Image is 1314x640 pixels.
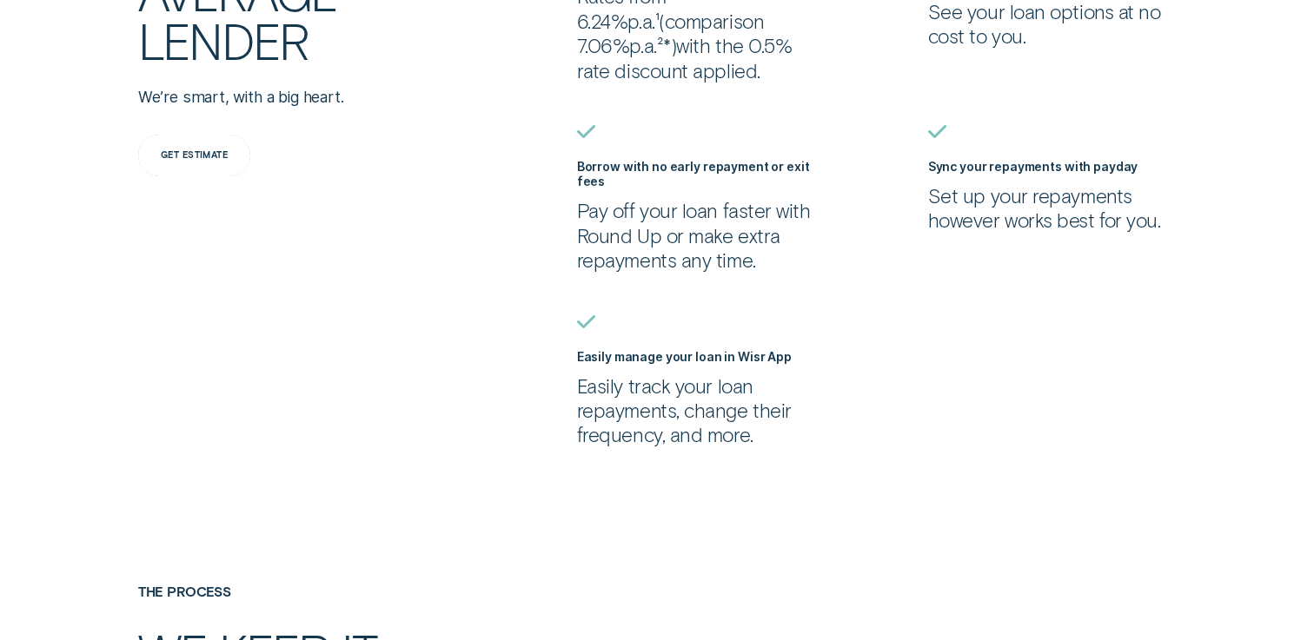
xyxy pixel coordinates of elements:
[138,87,474,108] p: We’re smart, with a big heart.
[627,9,654,33] span: Per Annum
[577,349,792,364] label: Easily manage your loan in Wisr App
[928,183,1177,233] p: Set up your repayments however works best for you.
[629,33,656,57] span: Per Annum
[671,33,677,57] span: )
[627,9,654,33] span: p.a.
[577,159,810,189] label: Borrow with no early repayment or exit fees
[659,9,665,33] span: (
[161,151,228,159] div: Get estimate
[138,135,251,175] a: Get estimate
[928,159,1138,174] label: Sync your repayments with payday
[629,33,656,57] span: p.a.
[577,373,826,447] p: Easily track your loan repayments, change their frequency, and more.
[138,584,474,599] h4: THE PROCESS
[577,198,826,272] p: Pay off your loan faster with Round Up or make extra repayments any time.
